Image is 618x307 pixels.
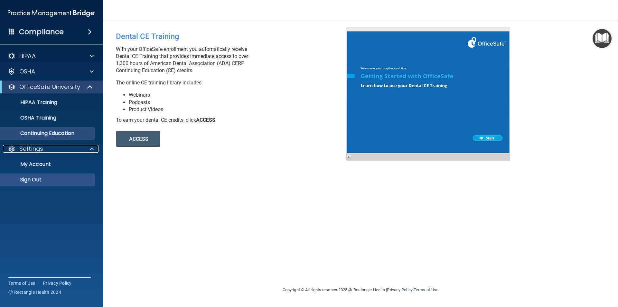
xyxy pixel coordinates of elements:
[8,280,35,286] a: Terms of Use
[19,27,64,36] h4: Compliance
[116,131,160,147] button: ACCESS
[414,287,438,292] a: Terms of Use
[19,83,80,91] p: OfficeSafe University
[196,117,215,123] b: ACCESS
[387,287,412,292] a: Privacy Policy
[507,261,610,287] iframe: Drift Widget Chat Controller
[19,52,36,60] p: HIPAA
[8,145,94,153] a: Settings
[8,289,61,295] span: Ⓒ Rectangle Health 2024
[116,27,351,46] div: Dental CE Training
[4,161,92,168] p: My Account
[8,52,94,60] a: HIPAA
[4,130,92,137] p: Continuing Education
[129,99,351,106] li: Podcasts
[593,29,612,48] button: Open Resource Center
[8,68,94,75] a: OSHA
[243,280,478,300] div: Copyright © All rights reserved 2025 @ Rectangle Health | |
[116,79,351,86] p: The online CE training library includes:
[4,115,56,121] p: OSHA Training
[43,280,72,286] a: Privacy Policy
[19,68,35,75] p: OSHA
[4,99,57,106] p: HIPAA Training
[4,177,92,183] p: Sign Out
[8,83,93,91] a: OfficeSafe University
[116,46,351,74] p: With your OfficeSafe enrollment you automatically receive Dental CE Training that provides immedi...
[116,117,351,124] div: To earn your dental CE credits, click .
[129,106,351,113] li: Product Videos
[129,91,351,99] li: Webinars
[116,137,292,142] a: ACCESS
[19,145,43,153] p: Settings
[8,7,95,20] img: PMB logo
